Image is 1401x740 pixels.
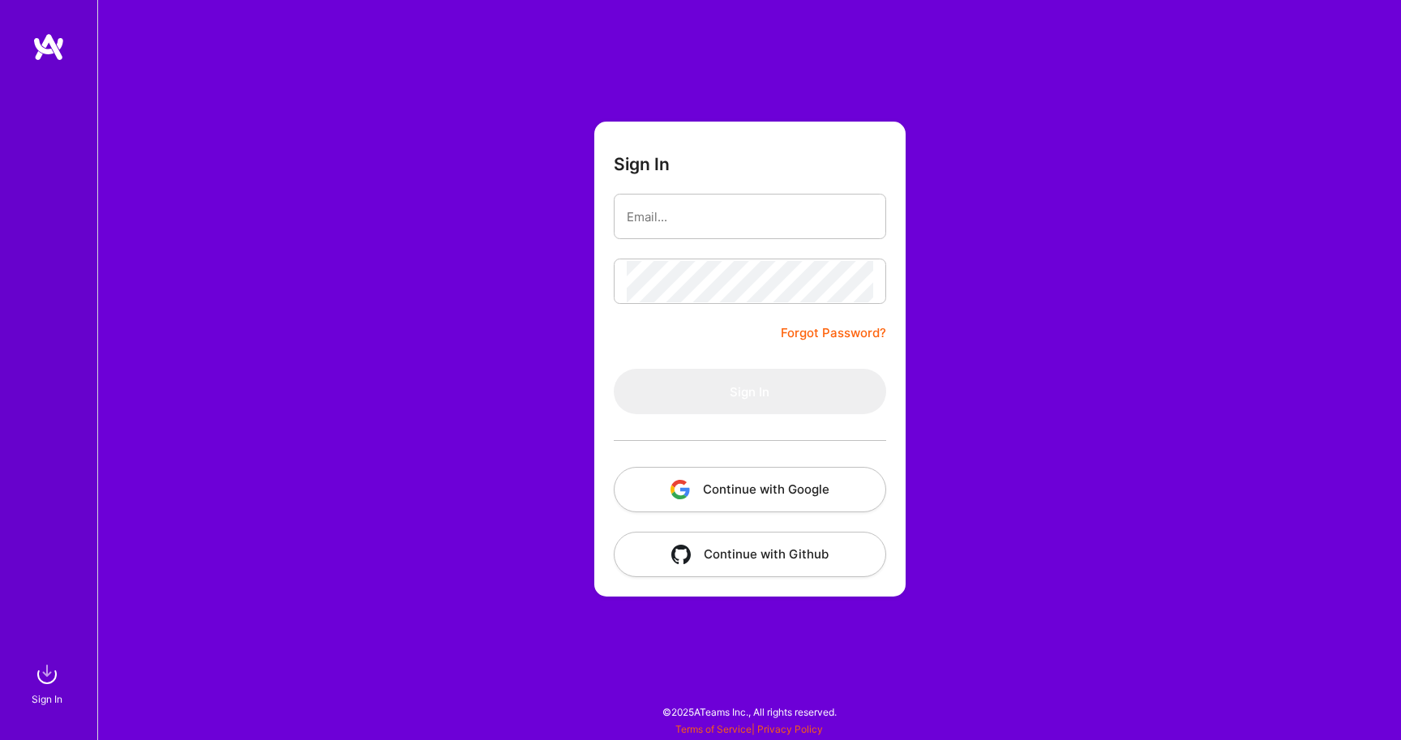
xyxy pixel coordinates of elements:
[675,723,752,735] a: Terms of Service
[32,32,65,62] img: logo
[32,691,62,708] div: Sign In
[614,369,886,414] button: Sign In
[34,658,63,708] a: sign inSign In
[614,467,886,512] button: Continue with Google
[671,480,690,499] img: icon
[614,154,670,174] h3: Sign In
[31,658,63,691] img: sign in
[757,723,823,735] a: Privacy Policy
[97,691,1401,732] div: © 2025 ATeams Inc., All rights reserved.
[675,723,823,735] span: |
[781,323,886,343] a: Forgot Password?
[671,545,691,564] img: icon
[614,532,886,577] button: Continue with Github
[627,196,873,237] input: Email...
